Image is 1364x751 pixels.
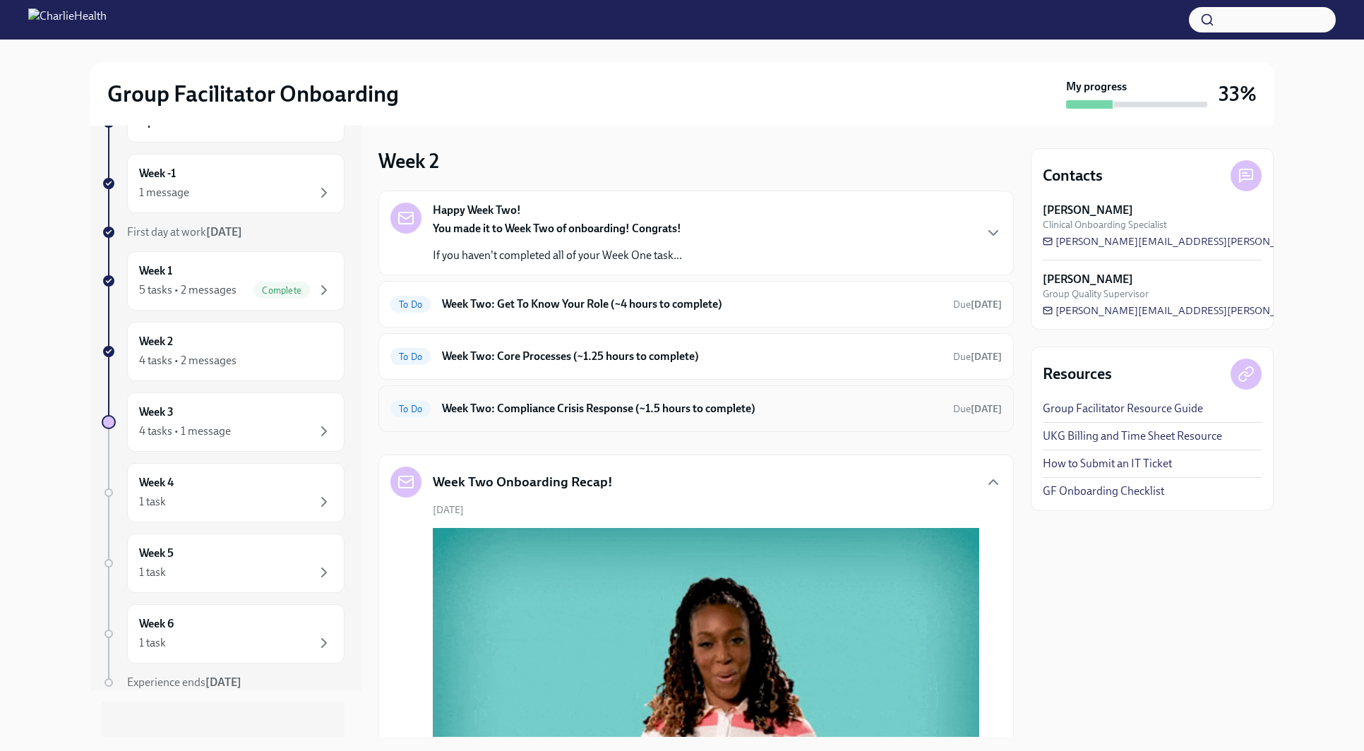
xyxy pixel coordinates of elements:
[442,296,942,312] h6: Week Two: Get To Know Your Role (~4 hours to complete)
[953,298,1002,311] span: September 16th, 2025 10:00
[390,299,431,310] span: To Do
[139,166,176,181] h6: Week -1
[971,403,1002,415] strong: [DATE]
[139,565,166,580] div: 1 task
[102,392,345,452] a: Week 34 tasks • 1 message
[139,546,174,561] h6: Week 5
[433,473,613,491] h5: Week Two Onboarding Recap!
[1219,81,1257,107] h3: 33%
[102,224,345,240] a: First day at work[DATE]
[139,635,166,651] div: 1 task
[107,80,399,108] h2: Group Facilitator Onboarding
[102,604,345,663] a: Week 61 task
[139,616,174,632] h6: Week 6
[206,225,242,239] strong: [DATE]
[139,353,237,368] div: 4 tasks • 2 messages
[953,350,1002,364] span: September 16th, 2025 10:00
[953,351,1002,363] span: Due
[390,397,1002,420] a: To DoWeek Two: Compliance Crisis Response (~1.5 hours to complete)Due[DATE]
[1043,287,1149,301] span: Group Quality Supervisor
[139,282,237,298] div: 5 tasks • 2 messages
[1043,428,1222,444] a: UKG Billing and Time Sheet Resource
[102,322,345,381] a: Week 24 tasks • 2 messages
[953,402,1002,416] span: September 16th, 2025 10:00
[139,263,172,279] h6: Week 1
[971,299,1002,311] strong: [DATE]
[1043,165,1103,186] h4: Contacts
[433,203,521,218] strong: Happy Week Two!
[127,225,242,239] span: First day at work
[971,351,1002,363] strong: [DATE]
[1043,483,1164,499] a: GF Onboarding Checklist
[102,463,345,522] a: Week 41 task
[1066,79,1127,95] strong: My progress
[390,345,1002,368] a: To DoWeek Two: Core Processes (~1.25 hours to complete)Due[DATE]
[953,403,1002,415] span: Due
[139,494,166,510] div: 1 task
[953,299,1002,311] span: Due
[1043,456,1172,471] a: How to Submit an IT Ticket
[253,285,310,296] span: Complete
[139,423,231,439] div: 4 tasks • 1 message
[205,675,241,689] strong: [DATE]
[102,251,345,311] a: Week 15 tasks • 2 messagesComplete
[442,349,942,364] h6: Week Two: Core Processes (~1.25 hours to complete)
[102,154,345,213] a: Week -11 message
[1043,364,1112,385] h4: Resources
[378,148,439,174] h3: Week 2
[1043,218,1167,232] span: Clinical Onboarding Specialist
[139,404,174,420] h6: Week 3
[1043,272,1133,287] strong: [PERSON_NAME]
[390,352,431,362] span: To Do
[390,404,431,414] span: To Do
[127,675,241,689] span: Experience ends
[442,401,942,416] h6: Week Two: Compliance Crisis Response (~1.5 hours to complete)
[390,293,1002,316] a: To DoWeek Two: Get To Know Your Role (~4 hours to complete)Due[DATE]
[1043,203,1133,218] strong: [PERSON_NAME]
[139,475,174,491] h6: Week 4
[433,248,682,263] p: If you haven't completed all of your Week One task...
[102,534,345,593] a: Week 51 task
[433,222,681,235] strong: You made it to Week Two of onboarding! Congrats!
[139,334,173,349] h6: Week 2
[28,8,107,31] img: CharlieHealth
[433,503,464,517] span: [DATE]
[139,185,189,200] div: 1 message
[1043,401,1203,416] a: Group Facilitator Resource Guide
